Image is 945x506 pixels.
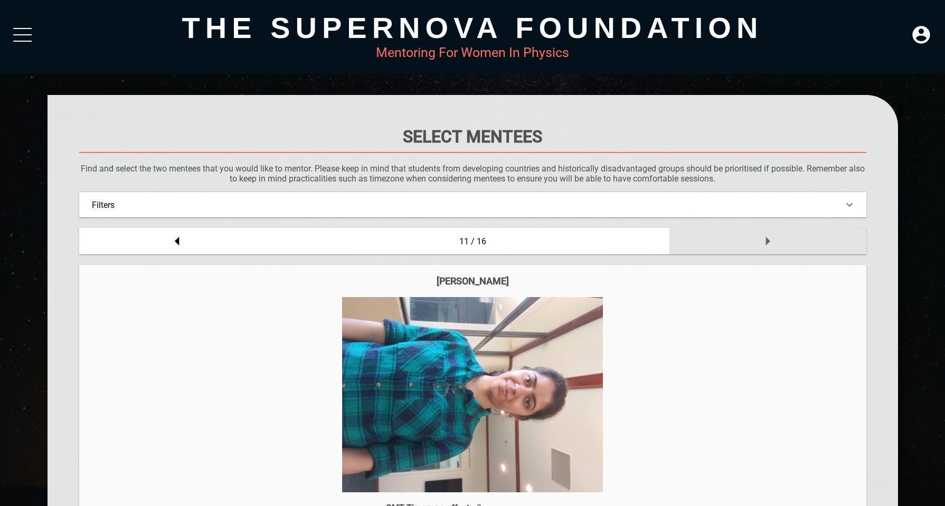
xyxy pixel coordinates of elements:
div: Mentoring For Women In Physics [48,45,898,60]
div: Filters [79,192,866,217]
p: Find and select the two mentees that you would like to mentor. Please keep in mind that students ... [79,164,866,184]
div: 11 / 16 [276,228,669,254]
h1: Select Mentees [79,127,866,147]
div: The Supernova Foundation [48,11,898,45]
div: Filters [92,200,854,210]
div: [PERSON_NAME] [90,275,856,287]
